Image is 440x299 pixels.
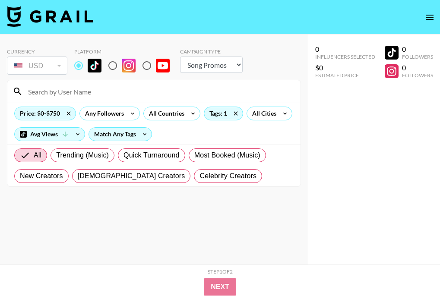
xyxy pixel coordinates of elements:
div: 0 [402,63,433,72]
img: Grail Talent [7,6,93,27]
span: Celebrity Creators [199,171,256,181]
div: Influencers Selected [315,54,375,60]
span: All [34,150,41,161]
span: Quick Turnaround [123,150,180,161]
div: Any Followers [80,107,126,120]
div: $0 [315,63,375,72]
span: Trending (Music) [56,150,109,161]
div: Price: $0-$750 [15,107,76,120]
div: Followers [402,54,433,60]
input: Search by User Name [23,85,295,98]
div: 0 [402,45,433,54]
span: New Creators [20,171,63,181]
div: Step 1 of 2 [208,268,233,275]
div: 0 [315,45,375,54]
iframe: Drift Widget Chat Controller [397,256,430,289]
div: Currency [7,48,67,55]
div: Tags: 1 [204,107,243,120]
img: Instagram [122,59,136,72]
div: USD [9,58,66,73]
img: TikTok [88,59,101,72]
div: Avg Views [15,128,85,141]
div: Match Any Tags [89,128,152,141]
div: Followers [402,72,433,79]
div: All Countries [144,107,186,120]
button: Next [204,278,236,296]
div: Platform [74,48,177,55]
span: [DEMOGRAPHIC_DATA] Creators [78,171,185,181]
button: open drawer [421,9,438,26]
div: Campaign Type [180,48,243,55]
span: Most Booked (Music) [194,150,260,161]
div: All Cities [247,107,278,120]
div: Currency is locked to USD [7,55,67,76]
img: YouTube [156,59,170,72]
div: Estimated Price [315,72,375,79]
